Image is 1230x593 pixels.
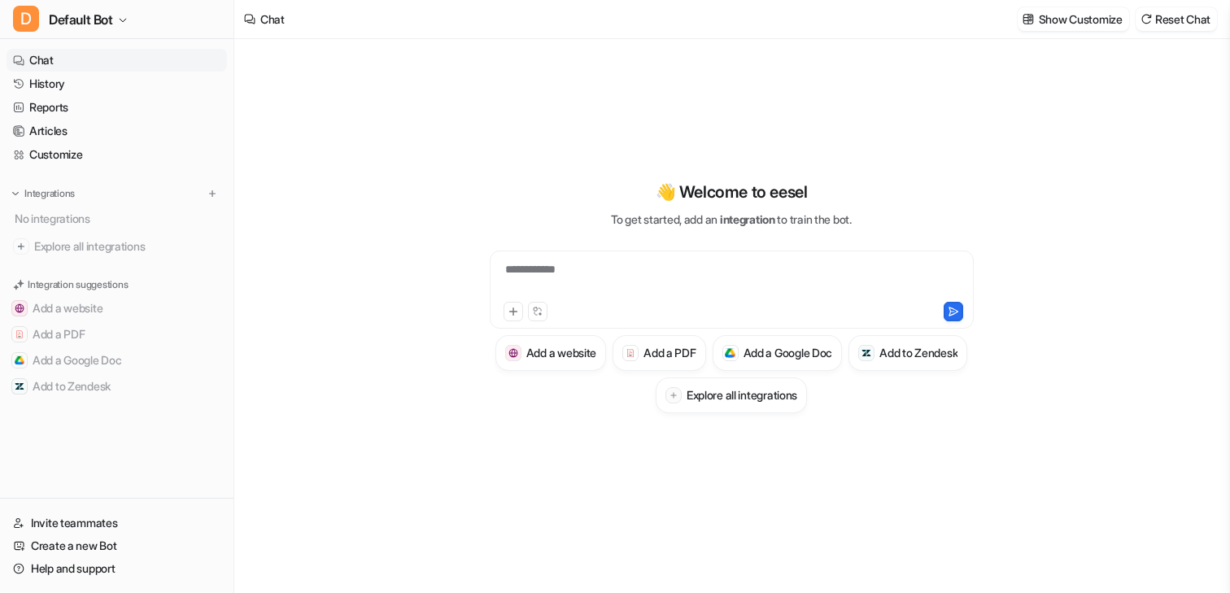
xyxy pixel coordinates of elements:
img: reset [1141,13,1152,25]
img: menu_add.svg [207,188,218,199]
button: Add to ZendeskAdd to Zendesk [7,373,227,399]
h3: Explore all integrations [687,386,797,403]
img: Add to Zendesk [861,348,872,359]
span: integration [720,212,775,226]
img: Add a website [508,348,519,359]
p: Integrations [24,187,75,200]
h3: Add a PDF [643,344,696,361]
button: Add a PDFAdd a PDF [613,335,705,371]
img: explore all integrations [13,238,29,255]
span: Default Bot [49,8,113,31]
img: Add a PDF [15,329,24,339]
img: expand menu [10,188,21,199]
span: Explore all integrations [34,233,220,259]
button: Add a Google DocAdd a Google Doc [7,347,227,373]
div: No integrations [10,205,227,232]
a: Customize [7,143,227,166]
a: History [7,72,227,95]
h3: Add a Google Doc [744,344,833,361]
img: customize [1023,13,1034,25]
img: Add a website [15,303,24,313]
p: 👋 Welcome to eesel [656,180,808,204]
img: Add to Zendesk [15,382,24,391]
span: D [13,6,39,32]
button: Add a websiteAdd a website [495,335,606,371]
p: Integration suggestions [28,277,128,292]
a: Create a new Bot [7,534,227,557]
img: Add a PDF [626,348,636,358]
button: Add a websiteAdd a website [7,295,227,321]
a: Reports [7,96,227,119]
button: Show Customize [1018,7,1129,31]
a: Invite teammates [7,512,227,534]
a: Explore all integrations [7,235,227,258]
a: Chat [7,49,227,72]
h3: Add a website [526,344,596,361]
a: Help and support [7,557,227,580]
button: Add to ZendeskAdd to Zendesk [848,335,967,371]
img: Add a Google Doc [15,355,24,365]
a: Articles [7,120,227,142]
button: Reset Chat [1136,7,1217,31]
p: To get started, add an to train the bot. [611,211,851,228]
div: Chat [260,11,285,28]
h3: Add to Zendesk [879,344,957,361]
button: Integrations [7,185,80,202]
p: Show Customize [1039,11,1123,28]
button: Add a Google DocAdd a Google Doc [713,335,843,371]
img: Add a Google Doc [725,348,735,358]
button: Explore all integrations [656,377,807,413]
button: Add a PDFAdd a PDF [7,321,227,347]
